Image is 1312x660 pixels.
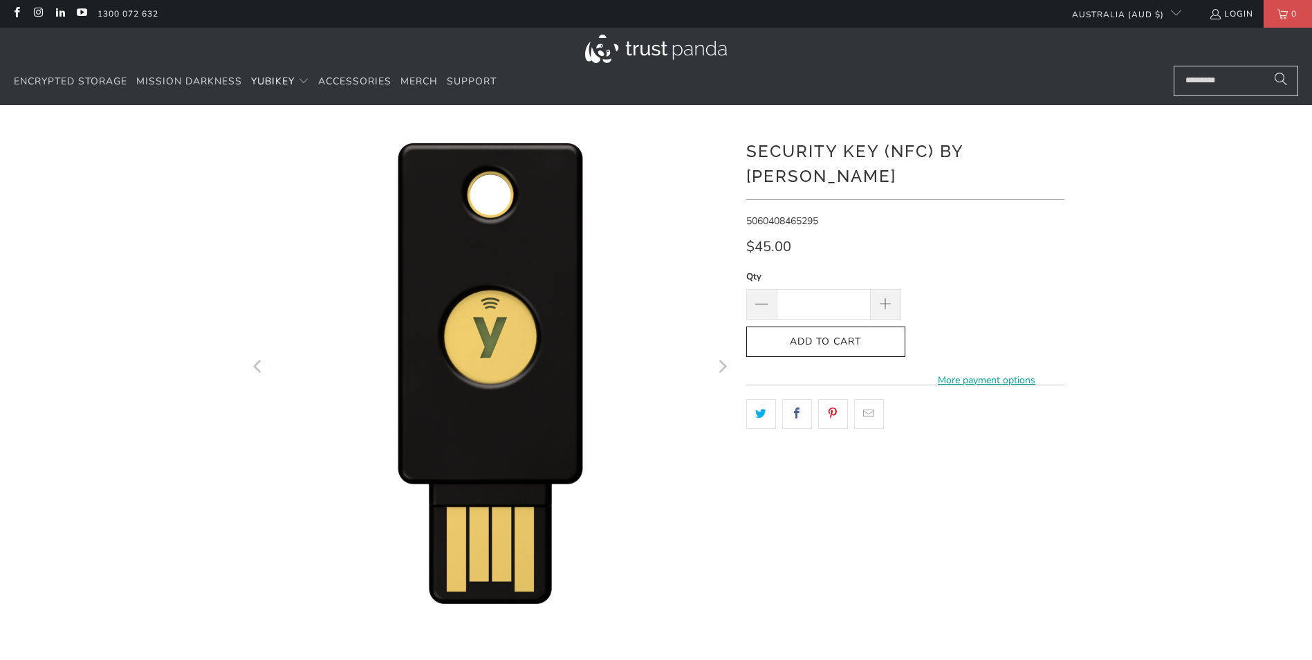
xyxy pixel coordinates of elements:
nav: Translation missing: en.navigation.header.main_nav [14,66,497,98]
a: Trust Panda Australia on LinkedIn [54,8,66,19]
a: Merch [400,66,438,98]
button: Next [711,126,733,610]
h1: Security Key (NFC) by [PERSON_NAME] [746,136,1064,189]
span: 5060408465295 [746,214,818,228]
span: Support [447,75,497,88]
a: Trust Panda Australia on Instagram [32,8,44,19]
a: More payment options [909,373,1064,388]
a: Trust Panda Australia on YouTube [75,8,87,19]
span: Mission Darkness [136,75,242,88]
input: Search... [1174,66,1298,96]
span: Merch [400,75,438,88]
a: Encrypted Storage [14,66,127,98]
img: Security Key (NFC) by Yubico - Trust Panda [248,126,732,610]
span: Add to Cart [761,336,891,348]
button: Search [1264,66,1298,96]
a: Accessories [318,66,391,98]
img: Trust Panda Australia [585,35,727,63]
a: 1300 072 632 [98,6,158,21]
label: Qty [746,269,901,284]
a: Share this on Pinterest [818,399,848,428]
span: $45.00 [746,237,791,256]
a: Share this on Facebook [782,399,812,428]
span: Accessories [318,75,391,88]
a: Support [447,66,497,98]
summary: YubiKey [251,66,309,98]
a: Trust Panda Australia on Facebook [10,8,22,19]
span: Encrypted Storage [14,75,127,88]
button: Previous [248,126,270,610]
span: YubiKey [251,75,295,88]
a: Login [1209,6,1253,21]
button: Add to Cart [746,327,905,358]
a: Email this to a friend [854,399,884,428]
a: Share this on Twitter [746,399,776,428]
a: Mission Darkness [136,66,242,98]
